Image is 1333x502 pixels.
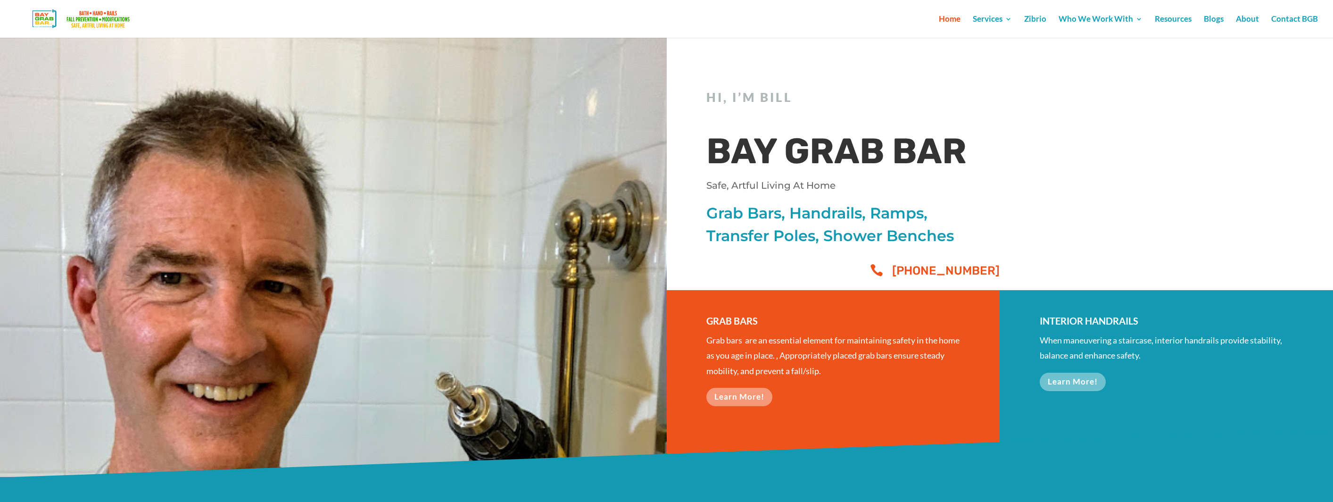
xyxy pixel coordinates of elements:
[939,16,960,38] a: Home
[1040,373,1106,391] a: Learn More!
[973,16,1012,38] a: Services
[706,179,989,192] p: Safe, Artful Living At Home
[1040,335,1282,360] span: When maneuvering a staircase, interior handrails provide stability, balance and enhance safety.
[706,314,960,333] h3: GRAB BARS
[1155,16,1192,38] a: Resources
[706,202,989,247] p: Grab Bars, Handrails, Ramps, Transfer Poles, Shower Benches
[1024,16,1046,38] a: Zibrio
[16,7,149,31] img: Bay Grab Bar
[1271,16,1318,38] a: Contact BGB
[1236,16,1259,38] a: About
[870,264,883,277] span: 
[892,264,1000,277] span: [PHONE_NUMBER]
[1059,16,1143,38] a: Who We Work With
[1040,314,1293,333] h3: INTERIOR HANDRAILS
[706,128,989,179] h1: BAY GRAB BAR
[706,388,772,406] a: Learn More!
[1204,16,1224,38] a: Blogs
[706,335,960,376] span: Grab bars are an essential element for maintaining safety in the home as you age in place. , Appr...
[706,90,989,109] h2: Hi, I’m Bill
